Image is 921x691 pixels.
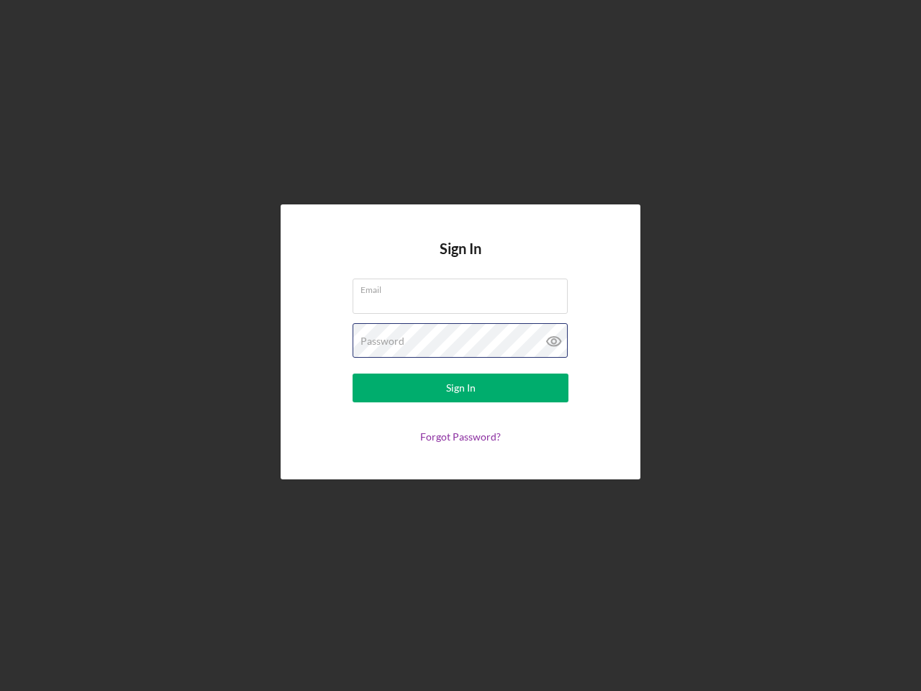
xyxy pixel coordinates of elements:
[360,335,404,347] label: Password
[360,279,568,295] label: Email
[446,374,476,402] div: Sign In
[420,430,501,443] a: Forgot Password?
[353,374,568,402] button: Sign In
[440,240,481,279] h4: Sign In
